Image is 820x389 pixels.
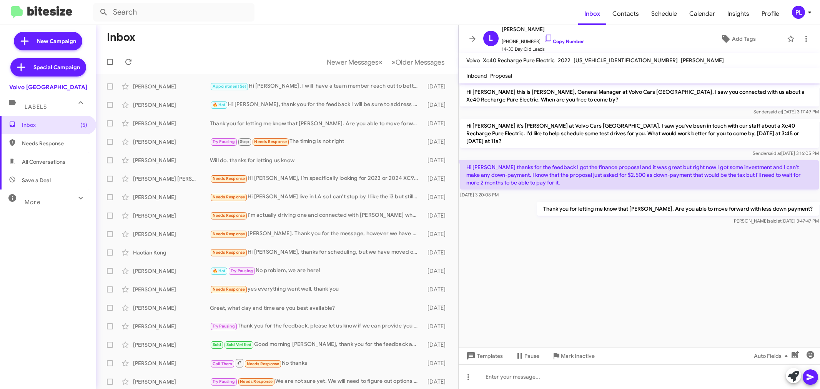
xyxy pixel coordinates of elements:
div: The timing is not right [210,137,422,146]
a: Inbox [578,3,606,25]
span: 2022 [558,57,571,64]
div: [DATE] [422,286,452,293]
p: Hi [PERSON_NAME] thanks for the feedback I got the finance proposal and it was great but right no... [460,160,819,190]
span: Try Pausing [213,379,235,384]
div: [DATE] [422,101,452,109]
div: Thank you for letting me know that [PERSON_NAME]. Are you able to move forward with less down pay... [210,120,422,127]
div: [PERSON_NAME] [133,341,210,349]
span: Needs Response [254,139,287,144]
span: All Conversations [22,158,65,166]
span: Sold Verified [226,342,252,347]
div: Hi [PERSON_NAME], thanks for scheduling, but we have moved on to other branding and options. [210,248,422,257]
span: Mark Inactive [561,349,595,363]
div: [PERSON_NAME] [133,230,210,238]
div: Will do, thanks for letting us know [210,156,422,164]
span: Needs Response [213,213,245,218]
span: Call Them [213,361,233,366]
span: Special Campaign [33,63,80,71]
div: [PERSON_NAME] [133,193,210,201]
button: Templates [459,349,509,363]
span: Needs Response [247,361,279,366]
div: [PERSON_NAME]. Thank you for the message, however we have purchased a new Volvo earlier this week. [210,229,422,238]
span: Needs Response [213,287,245,292]
div: [DATE] [422,193,452,201]
span: Sender [DATE] 3:17:49 PM [753,109,818,115]
div: [DATE] [422,323,452,330]
div: [PERSON_NAME] [133,120,210,127]
span: [US_VEHICLE_IDENTIFICATION_NUMBER] [574,57,678,64]
div: [DATE] [422,230,452,238]
input: Search [93,3,254,22]
span: Needs Response [22,140,87,147]
span: [PHONE_NUMBER] [502,34,584,45]
div: [DATE] [422,359,452,367]
div: yes everything went well, thank you [210,285,422,294]
h1: Inbox [107,31,135,43]
div: [DATE] [422,175,452,183]
div: [DATE] [422,267,452,275]
p: Hi [PERSON_NAME] it's [PERSON_NAME] at Volvo Cars [GEOGRAPHIC_DATA]. I saw you've been in touch w... [460,119,819,148]
a: Profile [755,3,785,25]
span: 🔥 Hot [213,268,226,273]
span: Templates [465,349,503,363]
span: (5) [80,121,87,129]
a: Special Campaign [10,58,86,76]
div: Good morning [PERSON_NAME], thank you for the feedback and opportunity to earn your business! [210,340,422,349]
span: Pause [524,349,539,363]
span: Needs Response [240,379,273,384]
p: Hi [PERSON_NAME] this is [PERSON_NAME], General Manager at Volvo Cars [GEOGRAPHIC_DATA]. I saw yo... [460,85,819,106]
a: Calendar [683,3,721,25]
div: [PERSON_NAME] [133,267,210,275]
div: [DATE] [422,341,452,349]
span: Stop [240,139,249,144]
div: Haotian Kong [133,249,210,256]
button: Next [387,54,449,70]
div: PL [792,6,805,19]
span: Add Tags [732,32,756,46]
span: Older Messages [396,58,444,66]
span: New Campaign [37,37,76,45]
span: 🔥 Hot [213,102,226,107]
div: [DATE] [422,120,452,127]
span: Volvo [466,57,480,64]
span: Appointment Set [213,84,246,89]
p: Thank you for letting me know that [PERSON_NAME]. Are you able to move forward with less down pay... [537,202,818,216]
div: [DATE] [422,212,452,219]
div: Great, what day and time are you best available? [210,304,422,312]
div: [PERSON_NAME] [133,138,210,146]
span: 14-30 Day Old Leads [502,45,584,53]
button: Mark Inactive [546,349,601,363]
div: [PERSON_NAME] [PERSON_NAME] [133,175,210,183]
span: Proposal [490,72,512,79]
div: [DATE] [422,304,452,312]
span: [PERSON_NAME] [681,57,724,64]
div: No thanks [210,358,422,368]
div: [PERSON_NAME] [133,101,210,109]
nav: Page navigation example [323,54,449,70]
a: Schedule [645,3,683,25]
span: L [489,32,493,45]
span: [DATE] 3:20:08 PM [460,192,499,198]
div: [PERSON_NAME] [133,83,210,90]
span: said at [767,150,781,156]
a: Contacts [606,3,645,25]
span: » [391,57,396,67]
span: Try Pausing [213,139,235,144]
span: Save a Deal [22,176,51,184]
button: Previous [322,54,387,70]
button: PL [785,6,812,19]
span: Inbox [22,121,87,129]
span: More [25,199,40,206]
div: [DATE] [422,138,452,146]
div: [PERSON_NAME] [133,286,210,293]
div: Thank you for the feedback, please let us know if we can provide you any additional information i... [210,322,422,331]
div: Hi [PERSON_NAME], I’m specifically looking for 2023 or 2024 XC90 with 6 seats. If you have it in ... [210,174,422,183]
a: Insights [721,3,755,25]
div: [DATE] [422,83,452,90]
div: [DATE] [422,156,452,164]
